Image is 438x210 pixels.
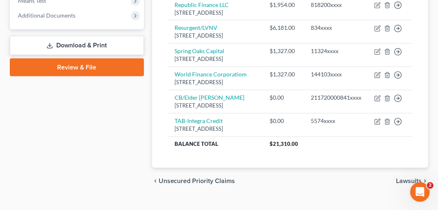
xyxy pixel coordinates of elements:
a: Spring Oaks Capital [175,47,225,54]
div: 211720000841xxxx [311,94,361,102]
i: chevron_right [422,178,428,184]
button: Lawsuits chevron_right [396,178,428,184]
div: 5574xxxx [311,117,361,125]
a: Republic Finance LLC [175,1,229,8]
a: World Finance Corporatiom [175,71,247,78]
i: chevron_left [152,178,159,184]
span: Lawsuits [396,178,422,184]
div: $1,327.00 [270,70,298,78]
span: 2 [427,182,434,189]
div: 834xxxx [311,24,361,32]
a: Resurgent/LVNV [175,24,218,31]
a: Download & Print [10,36,144,55]
div: [STREET_ADDRESS] [175,32,257,40]
div: $1,327.00 [270,47,298,55]
div: [STREET_ADDRESS] [175,125,257,133]
div: 144103xxxx [311,70,361,78]
button: chevron_left Unsecured Priority Claims [152,178,235,184]
a: Review & File [10,58,144,76]
div: $0.00 [270,117,298,125]
div: [STREET_ADDRESS] [175,78,257,86]
span: $21,310.00 [270,141,299,147]
div: $1,954.00 [270,1,298,9]
div: $6,181.00 [270,24,298,32]
div: [STREET_ADDRESS] [175,9,257,17]
span: Additional Documents [18,12,75,19]
th: Balance Total [168,136,263,151]
div: [STREET_ADDRESS] [175,55,257,63]
a: CB/Elder [PERSON_NAME] [175,94,245,101]
iframe: Intercom live chat [410,182,430,202]
a: TAB-Integra Credit [175,117,223,124]
div: 11324xxxx [311,47,361,55]
div: $0.00 [270,94,298,102]
div: [STREET_ADDRESS] [175,102,257,109]
span: Unsecured Priority Claims [159,178,235,184]
div: 818200xxxx [311,1,361,9]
